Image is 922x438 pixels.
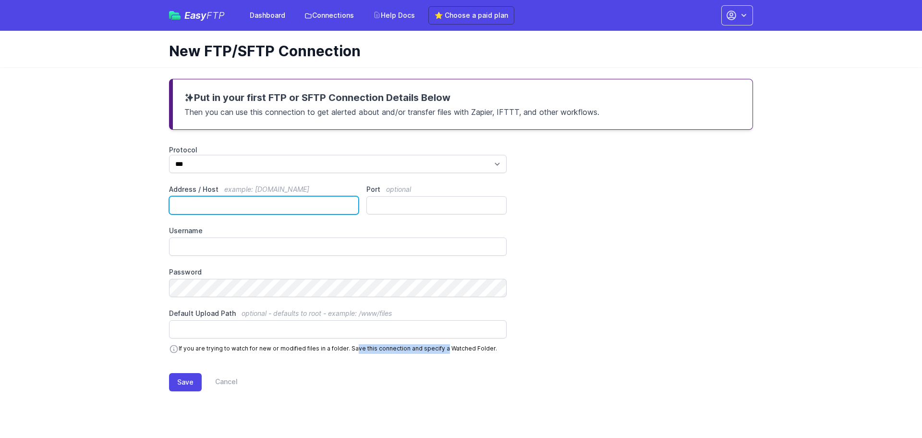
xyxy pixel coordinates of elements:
[367,7,421,24] a: Help Docs
[169,11,225,20] a: EasyFTP
[428,6,514,25] a: ⭐ Choose a paid plan
[184,104,741,118] p: Then you can use this connection to get alerted about and/or transfer files with Zapier, IFTTT, a...
[244,7,291,24] a: Dashboard
[169,145,507,155] label: Protocol
[224,185,309,193] span: example: [DOMAIN_NAME]
[242,309,392,317] span: optional - defaults to root - example: /www/files
[184,11,225,20] span: Easy
[169,309,507,318] label: Default Upload Path
[874,390,910,426] iframe: Drift Widget Chat Controller
[184,91,741,104] h3: Put in your first FTP or SFTP Connection Details Below
[169,185,359,194] label: Address / Host
[299,7,360,24] a: Connections
[169,267,507,277] label: Password
[169,226,507,236] label: Username
[169,373,202,391] button: Save
[206,10,225,21] span: FTP
[386,185,411,193] span: optional
[169,11,181,20] img: easyftp_logo.png
[366,185,507,194] label: Port
[202,373,238,391] a: Cancel
[169,338,507,354] p: If you are trying to watch for new or modified files in a folder. Save this connection and specif...
[169,42,745,60] h1: New FTP/SFTP Connection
